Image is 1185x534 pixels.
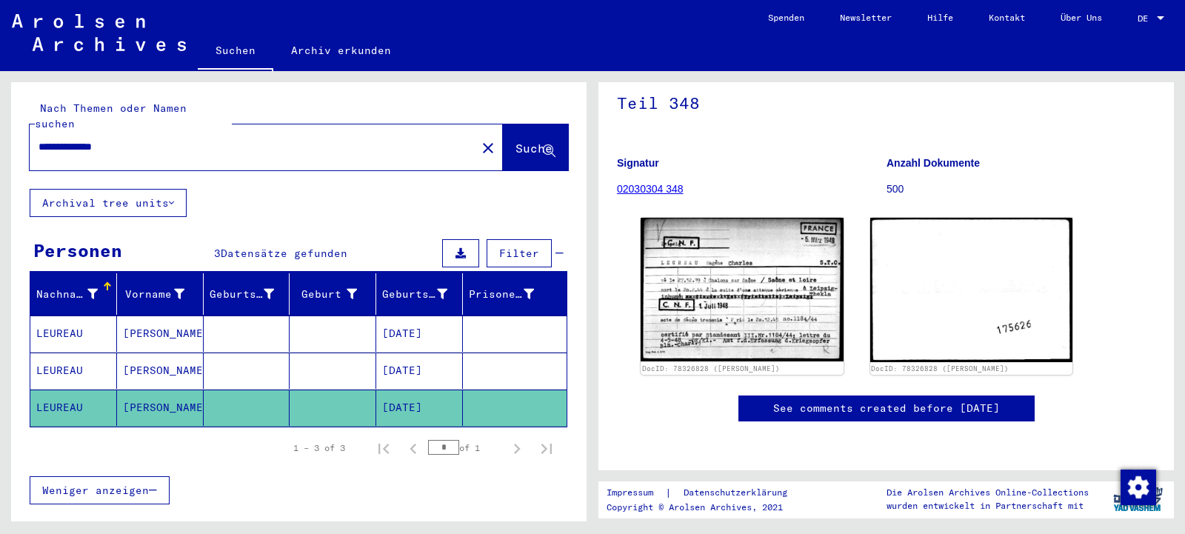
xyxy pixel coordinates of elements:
span: Weniger anzeigen [42,484,149,497]
button: Archival tree units [30,189,187,217]
mat-cell: [PERSON_NAME] [117,316,204,352]
mat-cell: [PERSON_NAME] [117,390,204,426]
div: Geburtsdatum [382,282,466,306]
div: Geburtsname [210,287,275,302]
mat-cell: [DATE] [376,390,463,426]
a: DocID: 78326828 ([PERSON_NAME]) [642,364,780,373]
button: Last page [532,433,561,463]
div: Prisoner # [469,287,534,302]
mat-header-cell: Prisoner # [463,273,567,315]
mat-header-cell: Vorname [117,273,204,315]
div: 1 – 3 of 3 [293,441,345,455]
mat-icon: close [479,139,497,157]
img: 002.jpg [870,218,1073,362]
mat-header-cell: Nachname [30,273,117,315]
b: Signatur [617,157,659,169]
span: DE [1138,13,1154,24]
button: Clear [473,133,503,162]
div: Nachname [36,287,98,302]
span: Datensätze gefunden [221,247,347,260]
mat-cell: [DATE] [376,353,463,389]
button: First page [369,433,398,463]
a: 02030304 348 [617,183,684,195]
div: Prisoner # [469,282,553,306]
img: 001.jpg [641,218,844,361]
p: Die Arolsen Archives Online-Collections [887,486,1089,499]
div: of 1 [428,441,502,455]
mat-cell: LEUREAU [30,353,117,389]
div: Geburtsname [210,282,293,306]
div: Geburt‏ [296,282,375,306]
span: Suche [515,141,553,156]
div: Vorname [123,287,184,302]
img: yv_logo.png [1110,481,1166,518]
a: DocID: 78326828 ([PERSON_NAME]) [871,364,1009,373]
a: Suchen [198,33,273,71]
button: Suche [503,124,568,170]
mat-cell: LEUREAU [30,390,117,426]
a: Archiv erkunden [273,33,409,68]
div: Vorname [123,282,203,306]
mat-cell: [DATE] [376,316,463,352]
a: Datenschutzerklärung [672,485,805,501]
p: 500 [887,181,1155,197]
mat-header-cell: Geburt‏ [290,273,376,315]
div: Geburt‏ [296,287,357,302]
a: Impressum [607,485,665,501]
a: See comments created before [DATE] [773,401,1000,416]
div: Geburtsdatum [382,287,447,302]
mat-cell: [PERSON_NAME] [117,353,204,389]
p: Copyright © Arolsen Archives, 2021 [607,501,805,514]
h1: Teil 348 [617,69,1155,134]
button: Previous page [398,433,428,463]
button: Filter [487,239,552,267]
mat-label: Nach Themen oder Namen suchen [35,101,187,130]
span: 3 [214,247,221,260]
mat-header-cell: Geburtsname [204,273,290,315]
b: Anzahl Dokumente [887,157,980,169]
img: Zustimmung ändern [1121,470,1156,505]
img: Arolsen_neg.svg [12,14,186,51]
div: Nachname [36,282,116,306]
button: Next page [502,433,532,463]
mat-cell: LEUREAU [30,316,117,352]
p: wurden entwickelt in Partnerschaft mit [887,499,1089,513]
div: Zustimmung ändern [1120,469,1155,504]
button: Weniger anzeigen [30,476,170,504]
span: Filter [499,247,539,260]
div: | [607,485,805,501]
mat-header-cell: Geburtsdatum [376,273,463,315]
div: Personen [33,237,122,264]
